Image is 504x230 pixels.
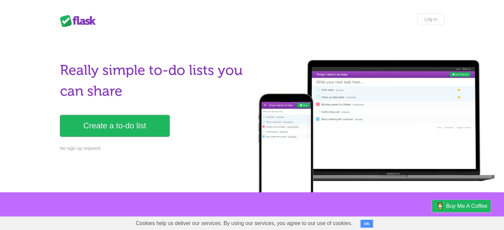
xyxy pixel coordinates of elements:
[432,200,491,212] a: Buy me a coffee
[60,115,170,137] a: Create a to-do list
[129,217,359,230] span: Cookies help us deliver our services. By using our services, you agree to our use of cookies.
[361,220,373,228] button: OK
[418,13,444,25] a: Log in
[60,145,248,152] p: No sign up required
[60,60,248,102] h1: Really simple to-do lists you can share
[60,15,100,27] div: Flask Lists
[435,200,444,211] img: Buy me a coffee
[446,200,487,212] span: Buy me a coffee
